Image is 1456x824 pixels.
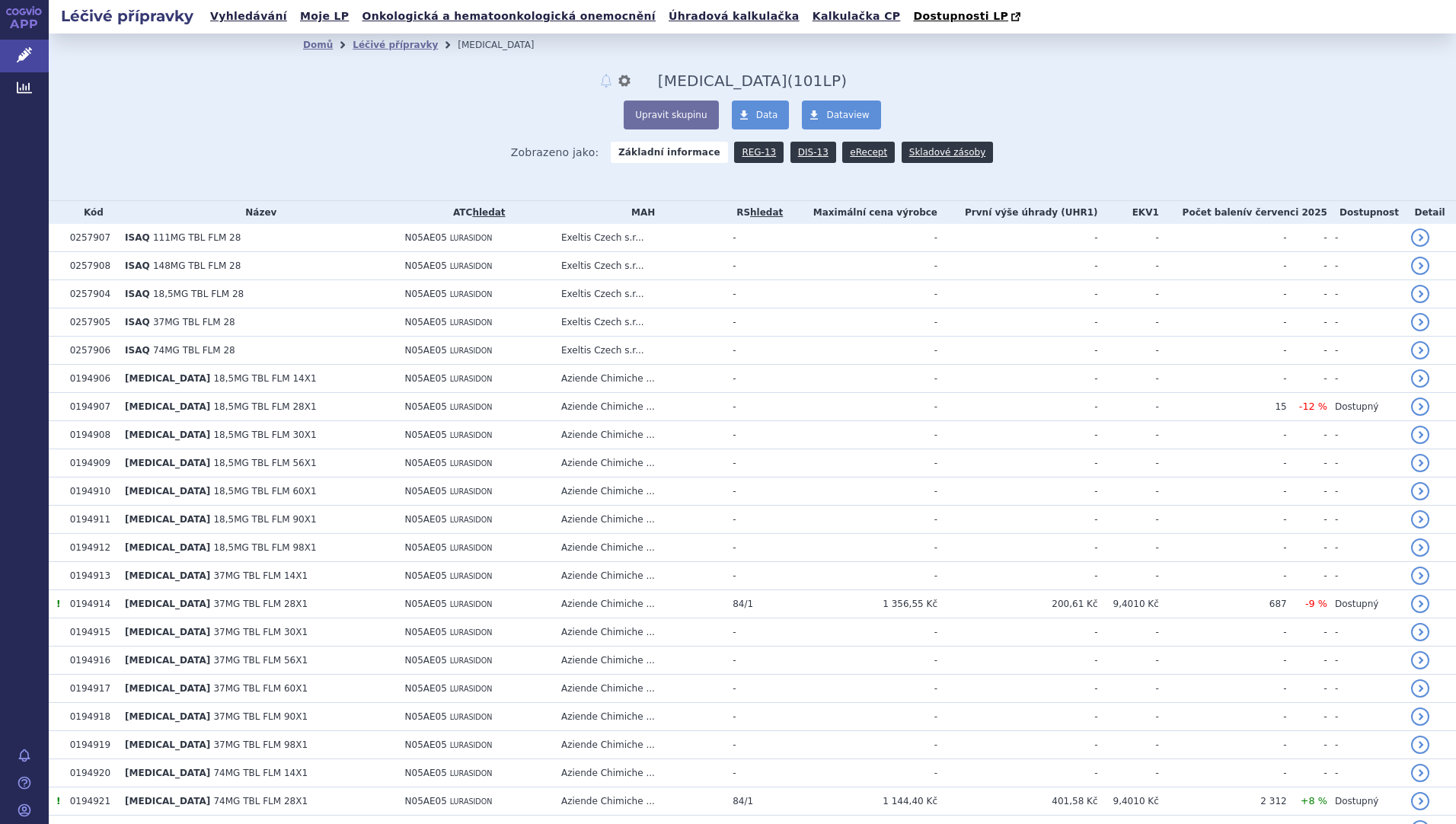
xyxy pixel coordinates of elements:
td: - [1098,449,1159,477]
td: Aziende Chimiche ... [554,562,725,590]
a: detail [1411,454,1429,472]
td: - [1327,280,1403,308]
td: - [787,337,937,365]
th: Maximální cena výrobce [787,201,937,224]
td: - [1098,224,1159,252]
a: detail [1411,285,1429,303]
th: Detail [1403,201,1456,224]
td: 0194915 [62,618,117,647]
td: Aziende Chimiche ... [554,618,725,647]
span: N05AE05 [405,458,447,468]
td: - [725,365,787,393]
th: Název [117,201,397,224]
span: LURASIDON [450,290,493,299]
td: - [1287,337,1327,365]
td: 0194911 [62,506,117,534]
td: 0257907 [62,224,117,252]
a: detail [1411,341,1429,359]
span: 18,5MG TBL FLM 56X1 [213,458,316,468]
span: ISAQ [125,345,150,356]
span: N05AE05 [405,542,447,553]
td: 9,4010 Kč [1098,590,1159,618]
td: - [1159,421,1287,449]
td: - [787,393,937,421]
td: - [1159,365,1287,393]
td: - [937,449,1098,477]
span: N05AE05 [405,260,447,271]
td: - [1159,337,1287,365]
td: - [1159,224,1287,252]
td: - [725,731,787,759]
td: Aziende Chimiche ... [554,506,725,534]
td: - [1327,562,1403,590]
a: detail [1411,679,1429,698]
td: - [725,647,787,675]
span: 101 [793,72,823,90]
td: - [1159,618,1287,647]
span: 37MG TBL FLM 60X1 [213,683,308,694]
td: 0194917 [62,675,117,703]
span: 18,5MG TBL FLM 28X1 [213,401,316,412]
td: 0194914 [62,590,117,618]
td: - [1159,449,1287,477]
span: [MEDICAL_DATA] [125,570,210,581]
a: Úhradová kalkulačka [664,6,804,27]
td: - [1159,308,1287,337]
span: [MEDICAL_DATA] [125,599,210,609]
td: - [1098,365,1159,393]
td: 0194918 [62,703,117,731]
td: 1 356,55 Kč [787,590,937,618]
td: - [1287,224,1327,252]
span: [MEDICAL_DATA] [125,486,210,497]
a: detail [1411,792,1429,810]
a: detail [1411,651,1429,669]
span: N05AE05 [405,683,447,694]
td: 0194910 [62,477,117,506]
span: Tento přípravek má více úhrad. [56,599,60,609]
td: - [1287,675,1327,703]
td: 200,61 Kč [937,590,1098,618]
span: N05AE05 [405,317,447,327]
td: - [787,647,937,675]
td: - [725,477,787,506]
th: EKV1 [1098,201,1159,224]
th: Kód [62,201,117,224]
td: Aziende Chimiche ... [554,421,725,449]
a: detail [1411,707,1429,726]
td: - [787,703,937,731]
td: - [1287,421,1327,449]
span: [MEDICAL_DATA] [125,514,210,525]
th: ATC [398,201,554,224]
th: MAH [554,201,725,224]
td: - [725,449,787,477]
td: 0194916 [62,647,117,675]
span: N05AE05 [405,655,447,666]
td: - [1159,562,1287,590]
th: Dostupnost [1327,201,1403,224]
span: LURASIDON [450,487,493,496]
th: RS [725,201,787,224]
span: 74MG TBL FLM 28 [153,345,235,356]
td: 0194909 [62,449,117,477]
td: - [937,618,1098,647]
td: - [937,337,1098,365]
td: 0257905 [62,308,117,337]
a: Moje LP [295,6,353,27]
td: - [937,703,1098,731]
strong: Základní informace [611,142,728,163]
span: [MEDICAL_DATA] [125,627,210,637]
td: - [937,421,1098,449]
a: Dostupnosti LP [908,6,1028,27]
td: 687 [1159,590,1287,618]
td: - [1159,647,1287,675]
button: nastavení [617,72,632,90]
span: ISAQ [125,317,150,327]
td: Exeltis Czech s.r... [554,337,725,365]
td: - [1287,703,1327,731]
td: 0194907 [62,393,117,421]
td: - [1287,449,1327,477]
span: Dataview [826,110,869,120]
a: detail [1411,764,1429,782]
span: 84/1 [733,599,753,609]
td: Dostupný [1327,590,1403,618]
